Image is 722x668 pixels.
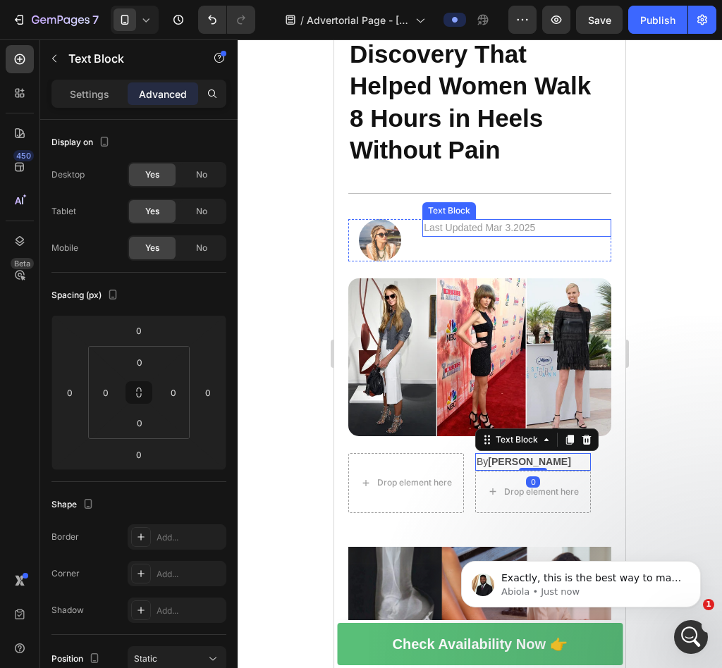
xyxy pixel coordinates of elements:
div: 450 [13,150,34,161]
span: / [300,13,304,27]
span: No [196,168,207,181]
div: Abiola says… [11,345,271,447]
span: Yes [145,168,159,181]
div: Desktop [51,168,85,181]
div: so you recommend to edit on desktop then switch over to mobile to do small edits even though most... [51,261,271,333]
div: Mobile [51,242,78,254]
p: Advanced [139,87,187,101]
input: 0 [59,382,80,403]
div: Abiola • Just now [23,419,96,428]
div: Text Block [91,165,139,178]
div: It should be syncing by default . [23,68,220,82]
button: Send a message… [242,456,264,478]
textarea: Message… [12,432,270,456]
p: By [142,415,255,430]
div: Add... [157,605,223,617]
button: Gif picker [67,462,78,473]
button: 7 [6,6,105,34]
div: so you recommend to edit on desktop then switch over to mobile to do small edits even though most... [62,269,259,324]
span: Yes [145,242,159,254]
button: Emoji picker [44,462,56,473]
span: No [196,205,207,218]
div: Spacing (px) [51,286,121,305]
input: 0px [163,382,184,403]
div: Text Block [159,394,207,407]
input: 0px [126,412,154,433]
input: 0 [125,320,153,341]
span: Advertorial Page - [DATE] 14:48:01 [307,13,410,27]
iframe: Design area [334,39,625,668]
div: Drop element here [43,438,118,449]
div: Abiola says… [11,60,271,261]
img: gempages_584260948995342917-6d7a56e1-e568-4bbb-ac09-e45fa9105044.png [25,180,67,222]
button: Home [221,6,247,32]
p: Text Block [68,50,188,67]
div: Shadow [51,604,84,617]
div: Exactly, this is the best way to make edits that sync across all screens. You can add a new secti... [11,345,231,416]
span: No [196,242,207,254]
button: Start recording [90,462,101,473]
iframe: Intercom live chat [674,620,708,654]
div: Add... [157,531,223,544]
button: go back [9,6,36,32]
button: Publish [628,6,687,34]
span: Yes [145,205,159,218]
div: 0 [192,437,206,448]
div: Shape [51,495,97,514]
p: 7 [92,11,99,28]
img: gempages_584260948995342917-702904b3-fd5e-48ab-b94b-cfdf1d66f61a.png [14,507,277,655]
div: Add... [157,568,223,581]
input: 0px [95,382,116,403]
input: 0 [125,444,153,465]
p: Settings [70,87,109,101]
div: Display on [51,133,113,152]
input: 0px [126,352,154,373]
iframe: Intercom notifications message [440,531,722,630]
button: Save [576,6,623,34]
div: It should be syncing by default .However, if it's not, this means editing has been happening on b... [11,60,231,249]
p: Active [68,18,97,32]
strong: [PERSON_NAME] [154,416,236,428]
div: Exactly, this is the best way to make edits that sync across all screens. You can add a new secti... [23,353,220,408]
img: image_demo.jpg [14,239,277,397]
span: 1 [703,599,714,610]
div: Border [51,531,79,543]
h1: Abiola [68,7,104,18]
input: 0 [197,382,219,403]
span: Save [588,14,611,26]
div: Close [247,6,273,31]
div: user says… [11,261,271,344]
div: Corner [51,567,80,580]
div: Drop element here [170,447,245,458]
div: However, if it's not, this means editing has been happening on both screens simultaneously. This ... [23,89,220,242]
span: Static [134,653,157,664]
p: Last Updated Mar 3.2025 [90,181,276,196]
div: Beta [11,258,34,269]
div: Publish [640,13,675,27]
button: Upload attachment [22,462,33,473]
div: Tablet [51,205,76,218]
img: Profile image for Abiola [40,8,63,30]
div: Undo/Redo [198,6,255,34]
